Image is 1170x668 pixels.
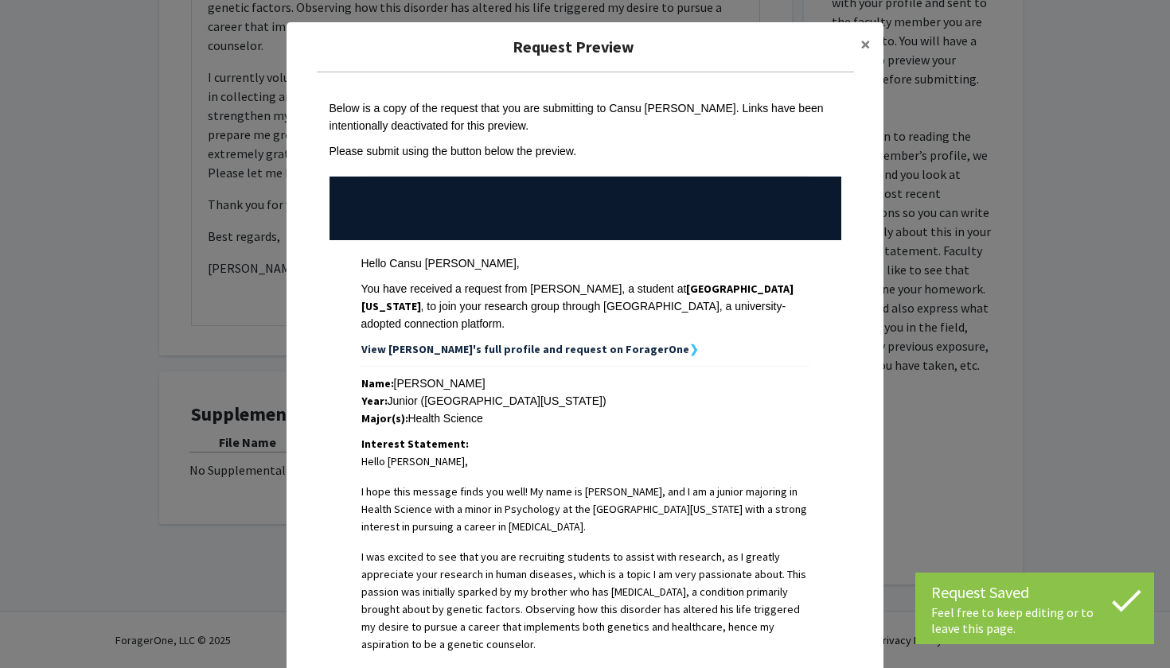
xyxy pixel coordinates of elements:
p: Hello [PERSON_NAME], [361,452,809,470]
div: Health Science [361,410,809,427]
h5: Request Preview [299,35,848,59]
div: You have received a request from [PERSON_NAME], a student at , to join your research group throug... [361,280,809,332]
strong: Interest Statement: [361,437,469,451]
strong: Major(s): [361,411,408,425]
div: Below is a copy of the request that you are submitting to Cansu [PERSON_NAME]. Links have been in... [330,99,841,134]
iframe: Chat [12,596,68,656]
div: [PERSON_NAME] [361,375,809,392]
span: × [860,32,871,56]
p: I was excited to see that you are recruiting students to assist with research, as I greatly appre... [361,548,809,653]
p: I hope this message finds you well! My name is [PERSON_NAME], and I am a junior majoring in Healt... [361,483,809,535]
strong: Year: [361,394,388,408]
div: Hello Cansu [PERSON_NAME], [361,254,809,272]
strong: View [PERSON_NAME]'s full profile and request on ForagerOne [361,342,689,356]
div: Junior ([GEOGRAPHIC_DATA][US_STATE]) [361,392,809,410]
button: Close [848,22,883,67]
strong: ❯ [689,342,699,356]
div: Please submit using the button below the preview. [330,142,841,160]
strong: Name: [361,376,394,390]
